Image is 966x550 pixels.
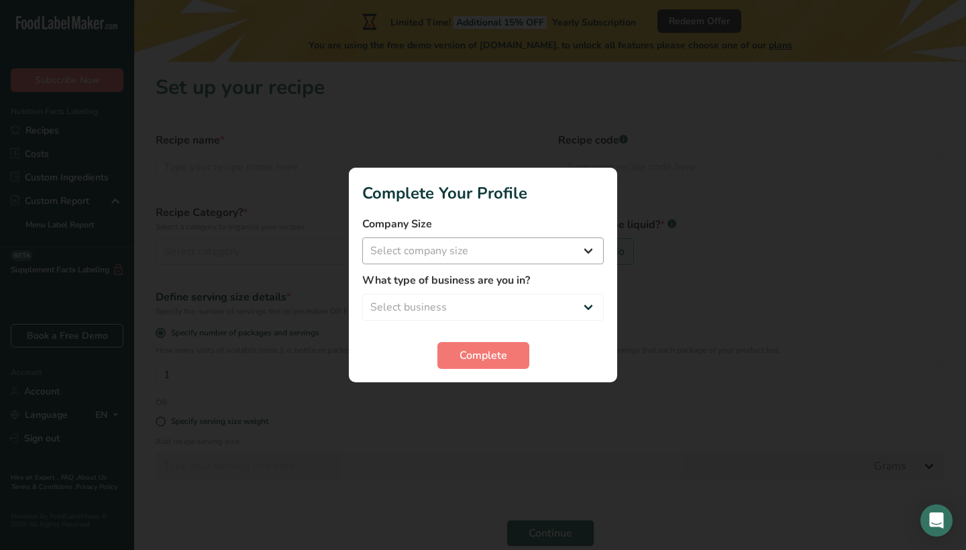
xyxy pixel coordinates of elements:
div: Open Intercom Messenger [920,504,953,537]
span: Complete [460,347,507,364]
label: What type of business are you in? [362,272,604,288]
h1: Complete Your Profile [362,181,604,205]
label: Company Size [362,216,604,232]
button: Complete [437,342,529,369]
